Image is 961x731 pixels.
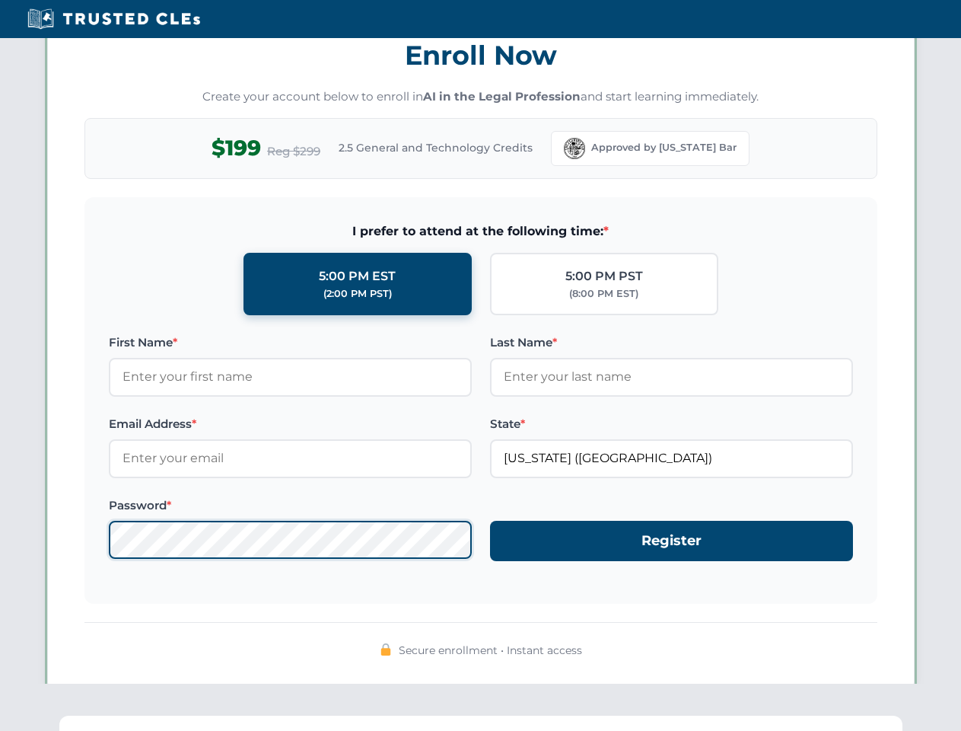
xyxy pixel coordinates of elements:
[23,8,205,30] img: Trusted CLEs
[212,131,261,165] span: $199
[569,286,638,302] div: (8:00 PM EST)
[490,439,853,477] input: Florida (FL)
[565,267,643,286] div: 5:00 PM PST
[339,139,533,156] span: 2.5 General and Technology Credits
[109,415,472,433] label: Email Address
[319,267,396,286] div: 5:00 PM EST
[84,31,877,79] h3: Enroll Now
[490,415,853,433] label: State
[109,496,472,515] label: Password
[399,642,582,659] span: Secure enrollment • Instant access
[490,358,853,396] input: Enter your last name
[423,89,581,104] strong: AI in the Legal Profession
[109,334,472,352] label: First Name
[267,142,320,161] span: Reg $299
[323,286,392,302] div: (2:00 PM PST)
[591,140,737,155] span: Approved by [US_STATE] Bar
[109,222,853,241] span: I prefer to attend at the following time:
[109,439,472,477] input: Enter your email
[84,88,877,106] p: Create your account below to enroll in and start learning immediately.
[380,643,392,656] img: 🔒
[490,521,853,561] button: Register
[564,138,585,159] img: Florida Bar
[109,358,472,396] input: Enter your first name
[490,334,853,352] label: Last Name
